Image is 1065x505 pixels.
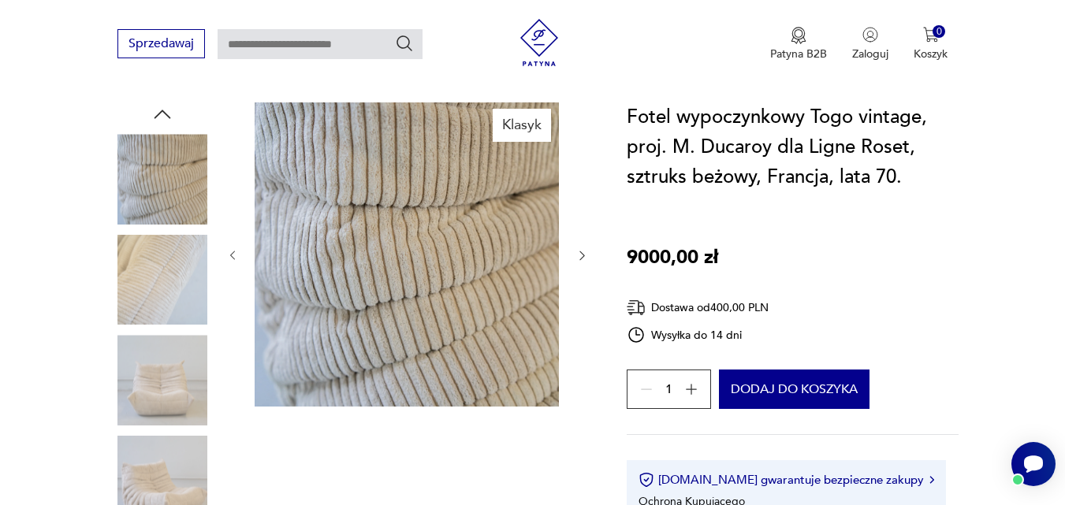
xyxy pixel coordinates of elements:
div: Wysyłka do 14 dni [627,325,769,344]
div: 0 [933,25,946,39]
img: Ikona strzałki w prawo [929,476,934,484]
iframe: Smartsupp widget button [1011,442,1056,486]
h1: Fotel wypoczynkowy Togo vintage, proj. M. Ducaroy dla Ligne Roset, sztruks beżowy, Francja, lata 70. [627,102,959,192]
p: 9000,00 zł [627,243,718,273]
button: Szukaj [395,34,414,53]
img: Ikona koszyka [923,27,939,43]
p: Koszyk [914,46,948,61]
button: Patyna B2B [770,27,827,61]
p: Patyna B2B [770,46,827,61]
a: Ikona medaluPatyna B2B [770,27,827,61]
img: Ikonka użytkownika [862,27,878,43]
p: Zaloguj [852,46,888,61]
img: Zdjęcie produktu Fotel wypoczynkowy Togo vintage, proj. M. Ducaroy dla Ligne Roset, sztruks beżow... [117,335,207,425]
img: Patyna - sklep z meblami i dekoracjami vintage [516,19,563,66]
button: Dodaj do koszyka [719,369,870,409]
div: Dostawa od 400,00 PLN [627,298,769,317]
img: Ikona certyfikatu [639,472,654,488]
img: Zdjęcie produktu Fotel wypoczynkowy Togo vintage, proj. M. Ducaroy dla Ligne Roset, sztruks beżow... [255,102,559,407]
a: Sprzedawaj [117,39,205,50]
div: Klasyk [493,109,551,142]
img: Ikona dostawy [627,298,646,317]
button: Sprzedawaj [117,29,205,58]
span: 1 [665,384,672,395]
img: Zdjęcie produktu Fotel wypoczynkowy Togo vintage, proj. M. Ducaroy dla Ligne Roset, sztruks beżow... [117,134,207,224]
button: 0Koszyk [914,27,948,61]
button: Zaloguj [852,27,888,61]
img: Ikona medalu [791,27,806,44]
button: [DOMAIN_NAME] gwarantuje bezpieczne zakupy [639,472,934,488]
img: Zdjęcie produktu Fotel wypoczynkowy Togo vintage, proj. M. Ducaroy dla Ligne Roset, sztruks beżow... [117,235,207,325]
